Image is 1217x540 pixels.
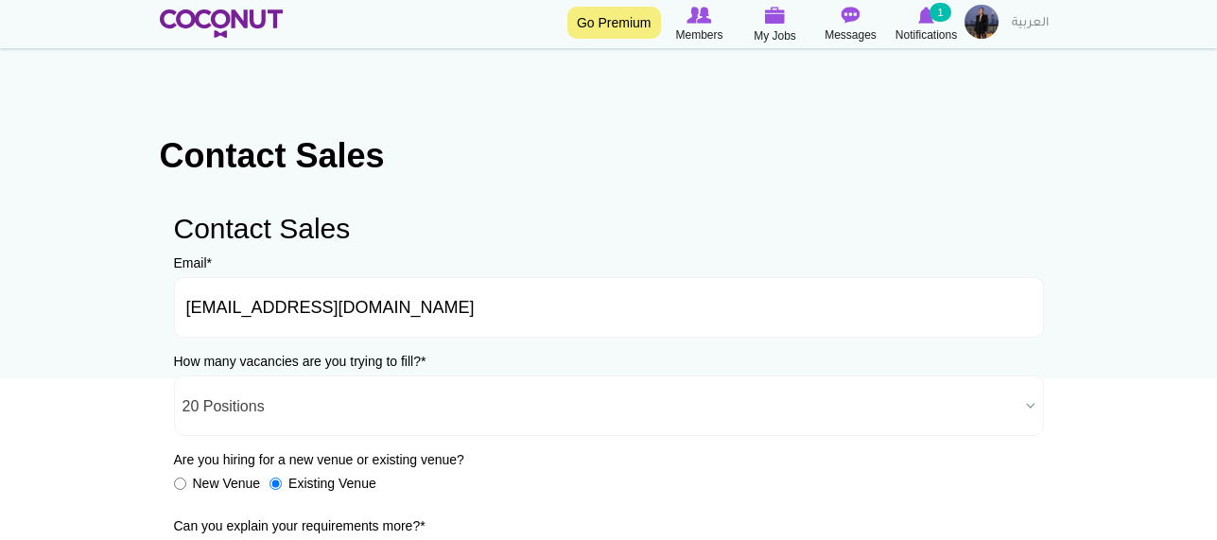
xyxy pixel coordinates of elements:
[174,474,261,493] label: New Venue
[930,3,950,22] small: 1
[174,352,426,371] label: How many vacancies are you trying to fill?
[813,5,889,44] a: Messages Messages
[895,26,957,44] span: Notifications
[421,354,426,369] span: This field is required.
[174,516,426,535] label: Can you explain your requirements more?
[174,253,212,272] label: Email
[269,478,282,490] input: Existing Venue
[183,376,1018,437] span: 20 Positions
[754,26,796,45] span: My Jobs
[889,5,965,44] a: Notifications Notifications 1
[662,5,738,44] a: Browse Members Members
[174,213,1044,244] h2: Contact Sales
[207,255,212,270] span: This field is required.
[420,518,425,533] span: This field is required.
[825,26,877,44] span: Messages
[675,26,722,44] span: Members
[918,7,934,24] img: Notifications
[174,478,186,490] input: New Venue
[174,450,464,469] label: Are you hiring for a new venue or existing venue?
[738,5,813,45] a: My Jobs My Jobs
[1002,5,1058,43] a: العربية
[269,474,376,493] label: Existing Venue
[687,7,711,24] img: Browse Members
[174,277,1044,338] input: Enter your email
[567,7,661,39] a: Go Premium
[160,137,1058,175] h1: Contact Sales
[842,7,861,24] img: Messages
[765,7,786,24] img: My Jobs
[160,9,284,38] img: Home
